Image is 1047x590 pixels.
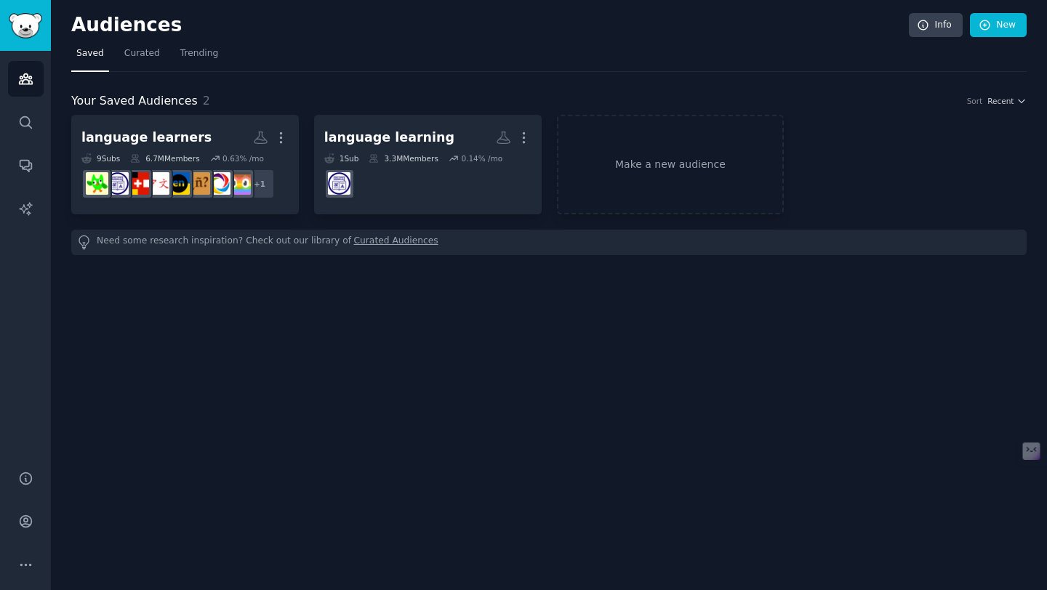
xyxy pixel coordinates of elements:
[970,13,1027,38] a: New
[208,172,230,195] img: French
[354,235,438,250] a: Curated Audiences
[71,42,109,72] a: Saved
[557,115,785,214] a: Make a new audience
[987,96,1027,106] button: Recent
[180,47,218,60] span: Trending
[175,42,223,72] a: Trending
[9,13,42,39] img: GummySearch logo
[967,96,983,106] div: Sort
[106,172,129,195] img: languagelearning
[76,47,104,60] span: Saved
[71,92,198,110] span: Your Saved Audiences
[222,153,264,163] div: 0.63 % /mo
[369,153,438,163] div: 3.3M Members
[188,172,210,195] img: Spanish
[324,153,359,163] div: 1 Sub
[86,172,108,195] img: languagelearningjerk
[71,230,1027,255] div: Need some research inspiration? Check out our library of
[244,169,275,199] div: + 1
[147,172,169,195] img: ChineseLanguage
[328,172,350,195] img: languagelearning
[314,115,542,214] a: language learning1Sub3.3MMembers0.14% /molanguagelearning
[324,129,454,147] div: language learning
[81,129,212,147] div: language learners
[130,153,199,163] div: 6.7M Members
[987,96,1014,106] span: Recent
[461,153,502,163] div: 0.14 % /mo
[71,14,909,37] h2: Audiences
[909,13,963,38] a: Info
[228,172,251,195] img: duolingo
[124,47,160,60] span: Curated
[71,115,299,214] a: language learners9Subs6.7MMembers0.63% /mo+1duolingoFrenchSpanishEnglishLearningChineseLanguageGe...
[127,172,149,195] img: German
[203,94,210,108] span: 2
[167,172,190,195] img: EnglishLearning
[119,42,165,72] a: Curated
[81,153,120,163] div: 9 Sub s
